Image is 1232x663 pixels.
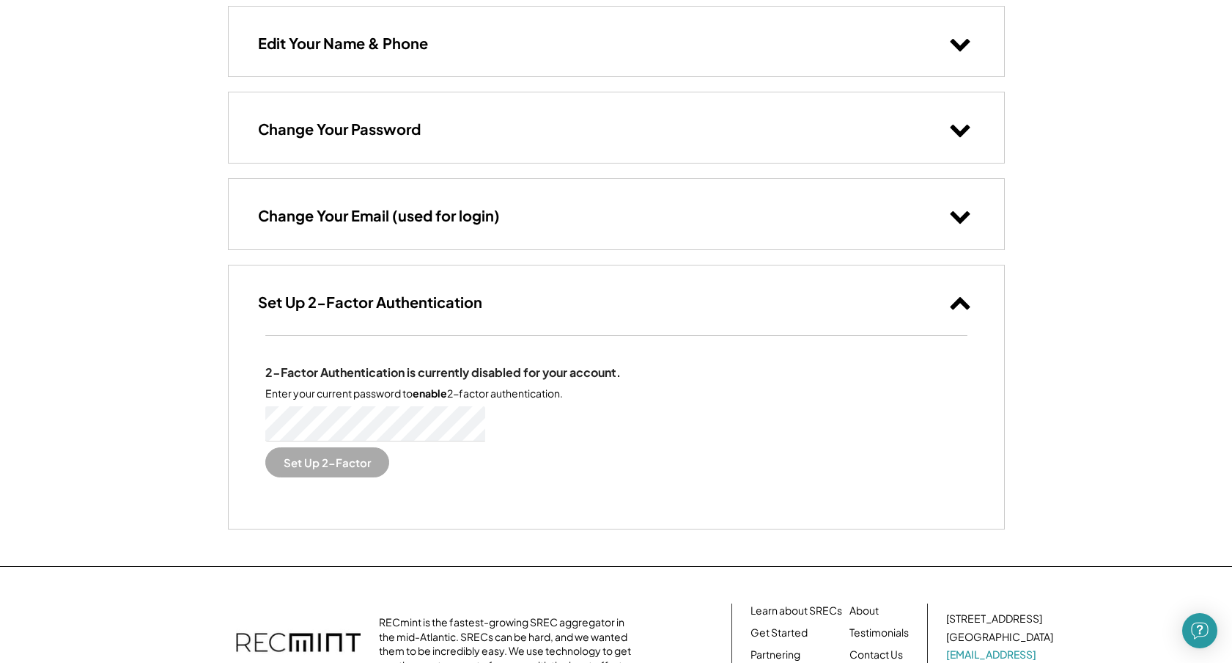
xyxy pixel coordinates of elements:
[265,387,563,401] div: Enter your current password to 2-factor authentication.
[946,612,1042,626] div: [STREET_ADDRESS]
[849,604,879,618] a: About
[750,626,808,640] a: Get Started
[265,365,621,381] div: 2-Factor Authentication is currently disabled for your account.
[750,648,800,662] a: Partnering
[413,387,447,400] strong: enable
[849,648,903,662] a: Contact Us
[258,293,482,312] h3: Set Up 2-Factor Authentication
[258,120,421,139] h3: Change Your Password
[750,604,842,618] a: Learn about SRECs
[1182,613,1217,648] div: Open Intercom Messenger
[849,626,909,640] a: Testimonials
[258,206,500,225] h3: Change Your Email (used for login)
[258,34,428,53] h3: Edit Your Name & Phone
[946,630,1053,645] div: [GEOGRAPHIC_DATA]
[265,447,389,477] button: Set Up 2-Factor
